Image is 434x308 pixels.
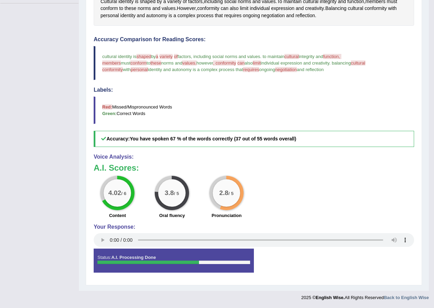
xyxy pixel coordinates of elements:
[102,111,117,116] b: Green:
[119,5,123,12] span: Click to see word definition
[262,54,284,59] span: to maintain
[243,12,260,19] span: Click to see word definition
[151,54,156,59] span: by
[284,54,299,59] span: cultural
[125,5,136,12] span: Click to see word definition
[193,54,260,59] span: including social norms and values
[182,60,196,66] span: values.
[240,5,248,12] span: Click to see word definition
[275,67,297,72] span: negotiation
[388,5,397,12] span: Click to see word definition
[297,67,324,72] span: and reflection
[94,154,414,160] h4: Voice Analysis:
[109,212,126,219] label: Content
[102,67,123,72] span: conformity
[101,12,119,19] span: Click to see word definition
[299,54,323,59] span: integrity and
[261,60,329,66] span: individual expression and creativity
[101,5,118,12] span: Click to see word definition
[197,60,213,66] span: however
[131,67,148,72] span: personal
[137,54,151,59] span: shaped
[325,5,347,12] span: Click to see word definition
[111,255,156,260] strong: A.I. Processing Done
[305,5,324,12] span: Click to see word definition
[332,60,351,66] span: balancing
[156,54,158,59] span: a
[250,5,270,12] span: Click to see word definition
[271,5,294,12] span: Click to see word definition
[351,60,365,66] span: cultural
[130,136,296,141] b: You have spoken 67 % of the words correctly (37 out of 55 words overall)
[365,5,387,12] span: Click to see word definition
[146,60,150,66] span: to
[384,295,429,300] a: Back to English Wise
[174,191,179,196] small: / 5
[94,163,139,172] b: A.I. Scores:
[150,60,161,66] span: these
[191,54,192,59] span: ,
[159,212,185,219] label: Oral fluency
[120,12,136,19] span: Click to see word definition
[245,60,253,66] span: also
[197,12,213,19] span: Click to see word definition
[108,189,121,197] big: 4.02
[168,12,172,19] span: Click to see word definition
[220,189,229,197] big: 2.8
[94,36,414,43] h4: Accuracy Comparison for Reading Scores:
[329,60,331,66] span: .
[296,5,304,12] span: Click to see word definition
[94,96,414,124] blockquote: Missed/Mispronounced Words Correct Words
[102,104,112,110] b: Red:
[253,60,261,66] span: limit
[160,54,173,59] span: variety
[286,12,294,19] span: Click to see word definition
[148,67,243,72] span: identity and autonomy is a complex process that
[94,87,414,93] h4: Labels:
[178,54,191,59] span: factors
[301,291,429,301] div: 2025 © All Rights Reserved
[212,212,242,219] label: Pronunciation
[228,191,234,196] small: / 5
[152,5,160,12] span: Click to see word definition
[243,67,259,72] span: requires
[197,5,220,12] span: Click to see word definition
[177,12,195,19] span: Click to see word definition
[94,249,254,273] div: Status:
[165,189,174,197] big: 3.8
[224,12,242,19] span: Click to see word definition
[348,5,363,12] span: Click to see word definition
[177,5,196,12] span: Click to see word definition
[123,67,131,72] span: with
[130,60,146,66] span: conform
[94,131,414,147] h5: Accuracy:
[215,12,223,19] span: Click to see word definition
[94,224,414,230] h4: Your Response:
[121,191,127,196] small: / 6
[221,5,228,12] span: Click to see word definition
[161,60,182,66] span: norms and
[138,5,151,12] span: Click to see word definition
[121,60,130,66] span: must
[316,295,344,300] strong: English Wise.
[102,54,137,59] span: cultural identity is
[237,60,245,66] span: can
[230,5,239,12] span: Click to see word definition
[137,12,145,19] span: Click to see word definition
[174,54,178,59] span: of
[146,12,167,19] span: Click to see word definition
[295,12,315,19] span: Click to see word definition
[260,54,261,59] span: .
[261,12,285,19] span: Click to see word definition
[162,5,175,12] span: Click to see word definition
[173,12,176,19] span: Click to see word definition
[259,67,275,72] span: ongoing
[213,60,236,66] span: , conformity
